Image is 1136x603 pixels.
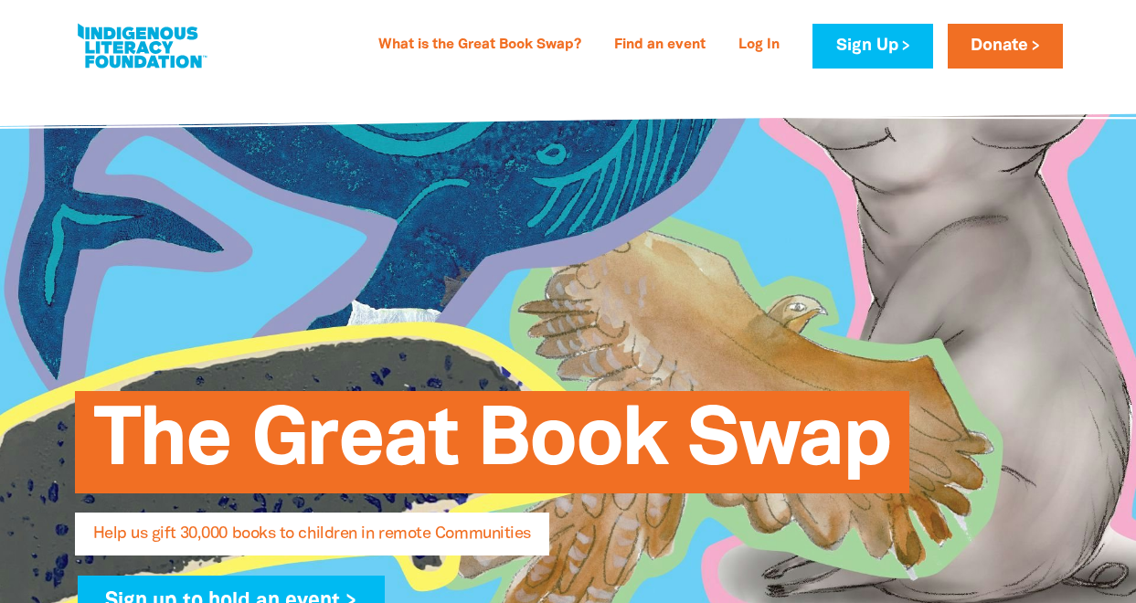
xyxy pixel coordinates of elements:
[93,526,531,555] span: Help us gift 30,000 books to children in remote Communities
[727,31,791,60] a: Log In
[93,405,891,493] span: The Great Book Swap
[367,31,592,60] a: What is the Great Book Swap?
[603,31,717,60] a: Find an event
[948,24,1063,69] a: Donate
[812,24,932,69] a: Sign Up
